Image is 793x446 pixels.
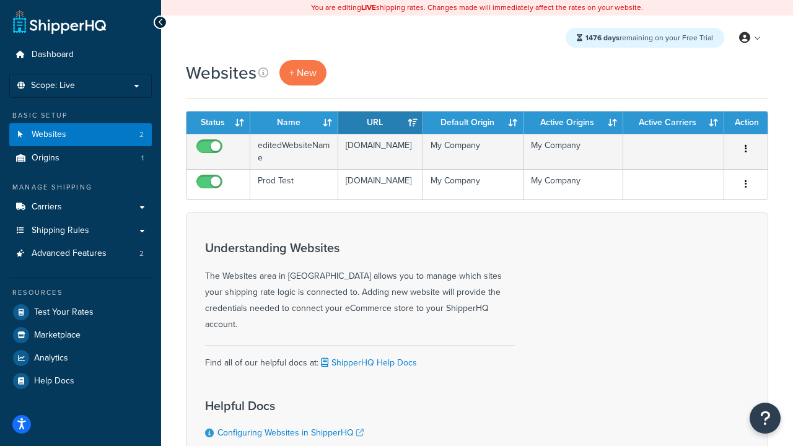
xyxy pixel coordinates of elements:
[32,202,62,212] span: Carriers
[423,169,523,199] td: My Company
[9,182,152,193] div: Manage Shipping
[217,426,364,439] a: Configuring Websites in ShipperHQ
[205,241,515,333] div: The Websites area in [GEOGRAPHIC_DATA] allows you to manage which sites your shipping rate logic ...
[585,32,620,43] strong: 1476 days
[141,153,144,164] span: 1
[9,370,152,392] a: Help Docs
[9,147,152,170] a: Origins 1
[31,81,75,91] span: Scope: Live
[186,111,250,134] th: Status: activate to sort column ascending
[361,2,376,13] b: LIVE
[186,61,256,85] h1: Websites
[9,301,152,323] a: Test Your Rates
[289,66,317,80] span: + New
[566,28,724,48] div: remaining on your Free Trial
[32,248,107,259] span: Advanced Features
[524,169,623,199] td: My Company
[250,169,338,199] td: Prod Test
[32,225,89,236] span: Shipping Rules
[139,248,144,259] span: 2
[250,134,338,169] td: editedWebsiteName
[9,242,152,265] a: Advanced Features 2
[524,111,623,134] th: Active Origins: activate to sort column ascending
[205,345,515,371] div: Find all of our helpful docs at:
[9,287,152,298] div: Resources
[9,43,152,66] a: Dashboard
[9,242,152,265] li: Advanced Features
[524,134,623,169] td: My Company
[34,376,74,387] span: Help Docs
[250,111,338,134] th: Name: activate to sort column ascending
[32,129,66,140] span: Websites
[423,111,523,134] th: Default Origin: activate to sort column ascending
[338,111,423,134] th: URL: activate to sort column ascending
[9,110,152,121] div: Basic Setup
[13,9,106,34] a: ShipperHQ Home
[205,399,428,413] h3: Helpful Docs
[724,111,768,134] th: Action
[9,324,152,346] a: Marketplace
[318,356,417,369] a: ShipperHQ Help Docs
[34,353,68,364] span: Analytics
[32,50,74,60] span: Dashboard
[9,219,152,242] a: Shipping Rules
[338,134,423,169] td: [DOMAIN_NAME]
[9,196,152,219] a: Carriers
[338,169,423,199] td: [DOMAIN_NAME]
[9,147,152,170] li: Origins
[423,134,523,169] td: My Company
[139,129,144,140] span: 2
[623,111,724,134] th: Active Carriers: activate to sort column ascending
[9,347,152,369] a: Analytics
[750,403,781,434] button: Open Resource Center
[9,123,152,146] li: Websites
[32,153,59,164] span: Origins
[205,241,515,255] h3: Understanding Websites
[9,123,152,146] a: Websites 2
[34,330,81,341] span: Marketplace
[279,60,326,85] a: + New
[34,307,94,318] span: Test Your Rates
